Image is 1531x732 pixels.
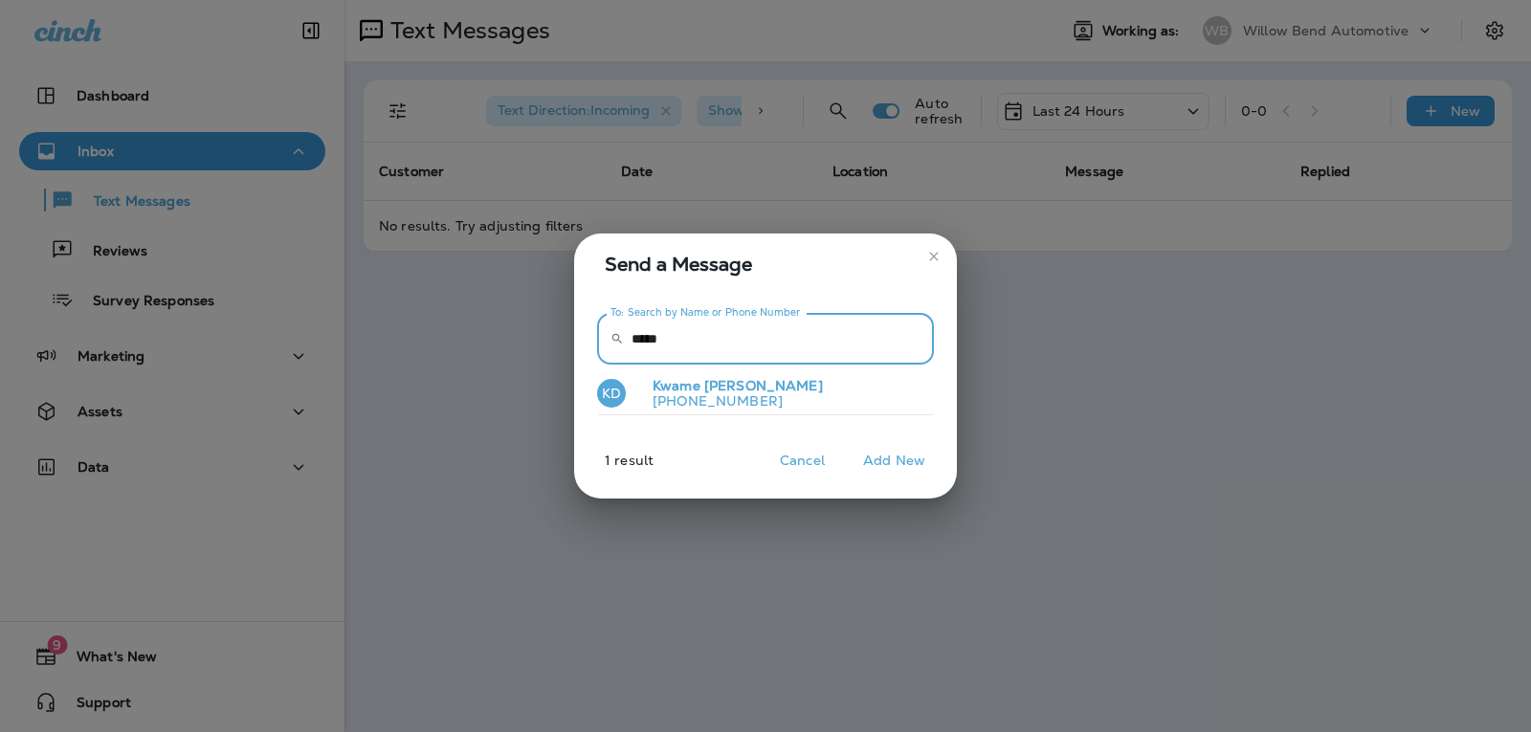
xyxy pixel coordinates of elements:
div: KD [597,379,626,408]
button: Cancel [766,446,838,476]
button: KDKwame [PERSON_NAME][PHONE_NUMBER] [597,372,934,416]
button: close [919,241,949,272]
p: 1 result [566,453,654,483]
p: [PHONE_NUMBER] [637,393,823,409]
button: Add New [854,446,935,476]
span: Send a Message [605,249,934,279]
span: [PERSON_NAME] [704,377,823,394]
span: Kwame [653,377,700,394]
label: To: Search by Name or Phone Number [610,305,801,320]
